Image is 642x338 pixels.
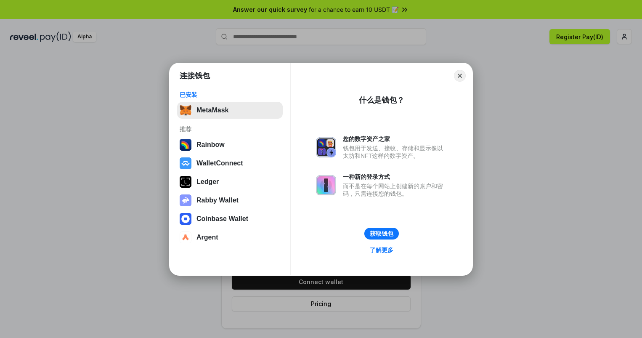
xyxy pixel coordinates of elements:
img: svg+xml,%3Csvg%20width%3D%2228%22%20height%3D%2228%22%20viewBox%3D%220%200%2028%2028%22%20fill%3D... [180,213,191,225]
div: Argent [196,234,218,241]
a: 了解更多 [365,245,398,255]
div: 一种新的登录方式 [343,173,447,181]
img: svg+xml,%3Csvg%20xmlns%3D%22http%3A%2F%2Fwww.w3.org%2F2000%2Fsvg%22%20width%3D%2228%22%20height%3... [180,176,191,188]
div: MetaMask [196,106,228,114]
div: 您的数字资产之家 [343,135,447,143]
img: svg+xml,%3Csvg%20width%3D%2228%22%20height%3D%2228%22%20viewBox%3D%220%200%2028%2028%22%20fill%3D... [180,232,191,243]
button: Rabby Wallet [177,192,283,209]
button: Argent [177,229,283,246]
button: Ledger [177,173,283,190]
button: Rainbow [177,136,283,153]
img: svg+xml,%3Csvg%20xmlns%3D%22http%3A%2F%2Fwww.w3.org%2F2000%2Fsvg%22%20fill%3D%22none%22%20viewBox... [316,175,336,195]
img: svg+xml,%3Csvg%20xmlns%3D%22http%3A%2F%2Fwww.w3.org%2F2000%2Fsvg%22%20fill%3D%22none%22%20viewBox... [180,194,191,206]
div: WalletConnect [196,160,243,167]
button: MetaMask [177,102,283,119]
button: WalletConnect [177,155,283,172]
button: Coinbase Wallet [177,210,283,227]
div: 推荐 [180,125,280,133]
div: 了解更多 [370,246,393,254]
div: Ledger [196,178,219,186]
div: 获取钱包 [370,230,393,237]
img: svg+xml,%3Csvg%20fill%3D%22none%22%20height%3D%2233%22%20viewBox%3D%220%200%2035%2033%22%20width%... [180,104,191,116]
button: 获取钱包 [364,228,399,240]
div: Coinbase Wallet [196,215,248,223]
img: svg+xml,%3Csvg%20width%3D%22120%22%20height%3D%22120%22%20viewBox%3D%220%200%20120%20120%22%20fil... [180,139,191,151]
img: svg+xml,%3Csvg%20width%3D%2228%22%20height%3D%2228%22%20viewBox%3D%220%200%2028%2028%22%20fill%3D... [180,157,191,169]
h1: 连接钱包 [180,71,210,81]
div: 钱包用于发送、接收、存储和显示像以太坊和NFT这样的数字资产。 [343,144,447,160]
div: 而不是在每个网站上创建新的账户和密码，只需连接您的钱包。 [343,182,447,197]
img: svg+xml,%3Csvg%20xmlns%3D%22http%3A%2F%2Fwww.w3.org%2F2000%2Fsvg%22%20fill%3D%22none%22%20viewBox... [316,137,336,157]
button: Close [454,70,466,82]
div: 什么是钱包？ [359,95,404,105]
div: Rainbow [196,141,225,149]
div: 已安装 [180,91,280,98]
div: Rabby Wallet [196,197,239,204]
